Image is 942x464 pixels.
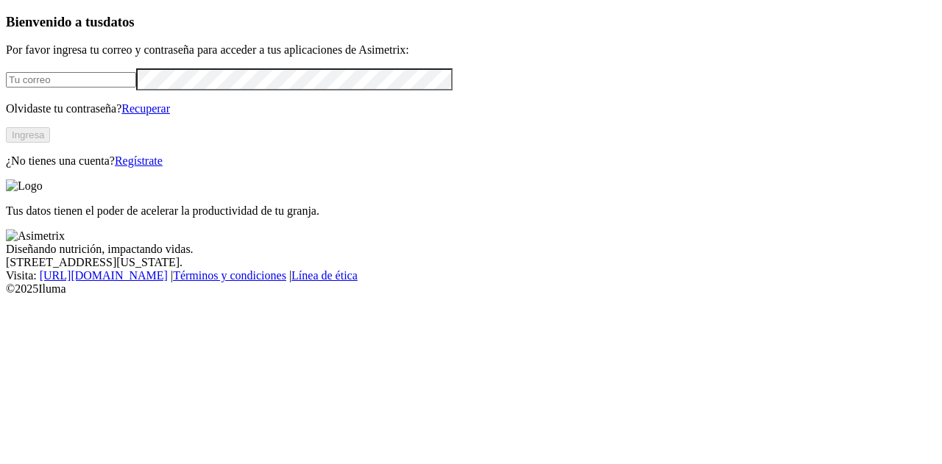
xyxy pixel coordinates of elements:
[6,256,936,269] div: [STREET_ADDRESS][US_STATE].
[103,14,135,29] span: datos
[291,269,358,282] a: Línea de ética
[6,43,936,57] p: Por favor ingresa tu correo y contraseña para acceder a tus aplicaciones de Asimetrix:
[6,229,65,243] img: Asimetrix
[121,102,170,115] a: Recuperar
[6,179,43,193] img: Logo
[6,102,936,115] p: Olvidaste tu contraseña?
[6,243,936,256] div: Diseñando nutrición, impactando vidas.
[6,282,936,296] div: © 2025 Iluma
[40,269,168,282] a: [URL][DOMAIN_NAME]
[173,269,286,282] a: Términos y condiciones
[6,127,50,143] button: Ingresa
[115,154,163,167] a: Regístrate
[6,204,936,218] p: Tus datos tienen el poder de acelerar la productividad de tu granja.
[6,72,136,88] input: Tu correo
[6,14,936,30] h3: Bienvenido a tus
[6,154,936,168] p: ¿No tienes una cuenta?
[6,269,936,282] div: Visita : | |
